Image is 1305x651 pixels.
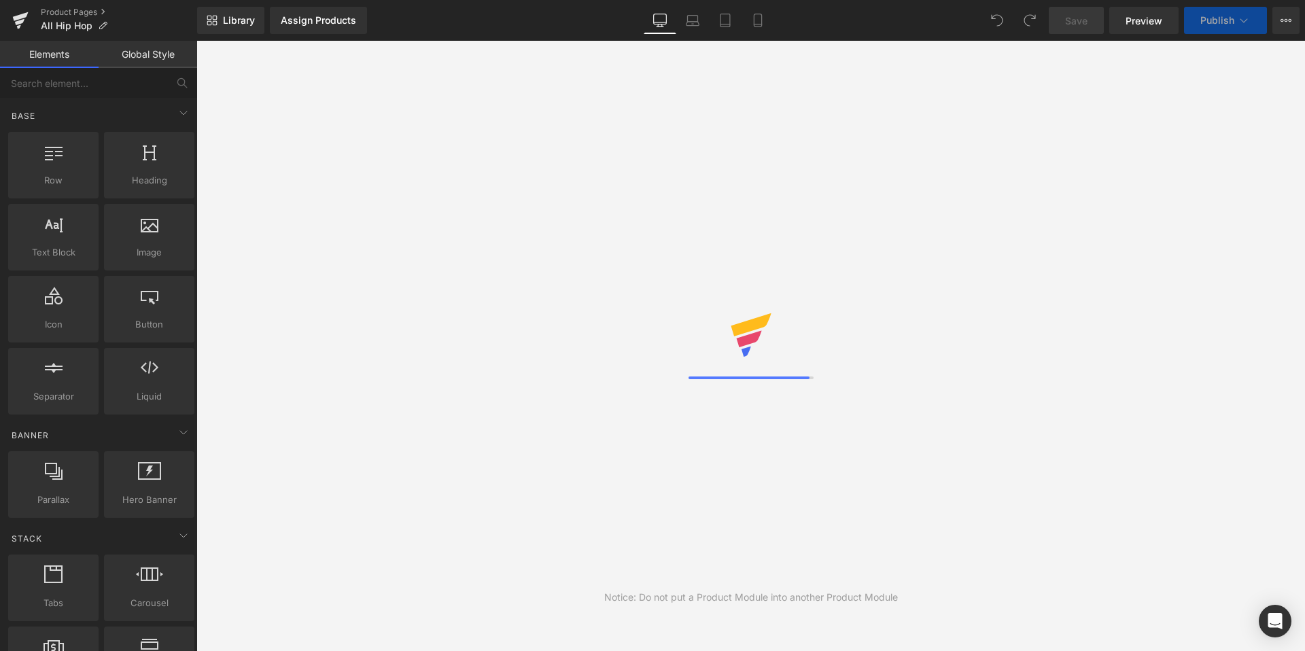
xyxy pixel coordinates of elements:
div: Assign Products [281,15,356,26]
span: Library [223,14,255,27]
button: Publish [1184,7,1267,34]
span: Publish [1200,15,1234,26]
a: Preview [1109,7,1179,34]
span: Parallax [12,493,94,507]
span: Text Block [12,245,94,260]
span: Stack [10,532,43,545]
span: Base [10,109,37,122]
span: Save [1065,14,1087,28]
a: Product Pages [41,7,197,18]
span: Image [108,245,190,260]
span: Preview [1126,14,1162,28]
span: Heading [108,173,190,188]
span: Carousel [108,596,190,610]
span: Hero Banner [108,493,190,507]
span: Separator [12,389,94,404]
span: Banner [10,429,50,442]
div: Notice: Do not put a Product Module into another Product Module [604,590,898,605]
a: Tablet [709,7,742,34]
a: Desktop [644,7,676,34]
button: More [1272,7,1300,34]
span: Tabs [12,596,94,610]
a: Laptop [676,7,709,34]
div: Open Intercom Messenger [1259,605,1291,637]
span: All Hip Hop [41,20,92,31]
a: Mobile [742,7,774,34]
span: Liquid [108,389,190,404]
button: Redo [1016,7,1043,34]
span: Button [108,317,190,332]
span: Icon [12,317,94,332]
span: Row [12,173,94,188]
button: Undo [984,7,1011,34]
a: Global Style [99,41,197,68]
a: New Library [197,7,264,34]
